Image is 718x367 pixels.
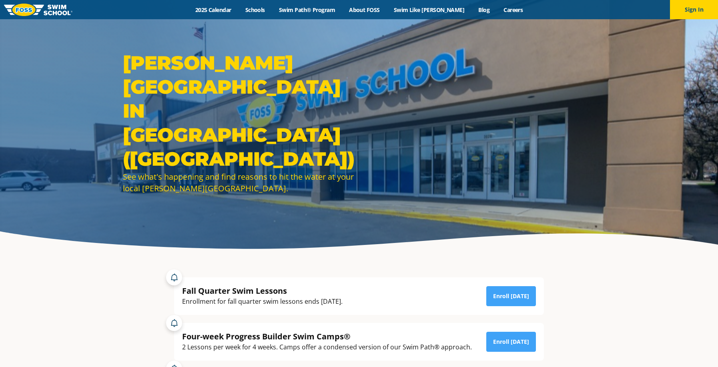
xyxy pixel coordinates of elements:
[471,6,497,14] a: Blog
[387,6,471,14] a: Swim Like [PERSON_NAME]
[182,285,343,296] div: Fall Quarter Swim Lessons
[342,6,387,14] a: About FOSS
[188,6,238,14] a: 2025 Calendar
[123,51,355,171] h1: [PERSON_NAME][GEOGRAPHIC_DATA] in [GEOGRAPHIC_DATA] ([GEOGRAPHIC_DATA])
[272,6,342,14] a: Swim Path® Program
[182,296,343,307] div: Enrollment for fall quarter swim lessons ends [DATE].
[182,342,472,353] div: 2 Lessons per week for 4 weeks. Camps offer a condensed version of our Swim Path® approach.
[497,6,530,14] a: Careers
[123,171,355,194] div: See what's happening and find reasons to hit the water at your local [PERSON_NAME][GEOGRAPHIC_DATA].
[486,286,536,306] a: Enroll [DATE]
[182,331,472,342] div: Four-week Progress Builder Swim Camps®
[4,4,72,16] img: FOSS Swim School Logo
[238,6,272,14] a: Schools
[486,332,536,352] a: Enroll [DATE]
